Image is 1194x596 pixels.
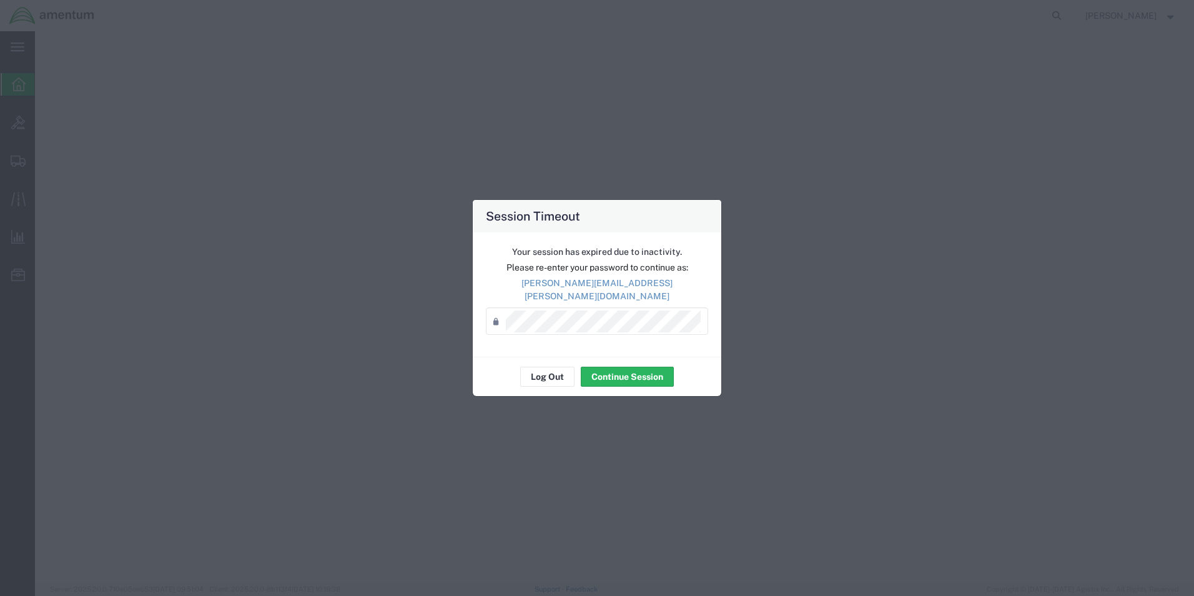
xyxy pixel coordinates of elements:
h4: Session Timeout [486,207,580,225]
p: Please re-enter your password to continue as: [486,261,708,274]
p: [PERSON_NAME][EMAIL_ADDRESS][PERSON_NAME][DOMAIN_NAME] [486,277,708,303]
p: Your session has expired due to inactivity. [486,246,708,259]
button: Continue Session [581,367,674,387]
button: Log Out [520,367,575,387]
